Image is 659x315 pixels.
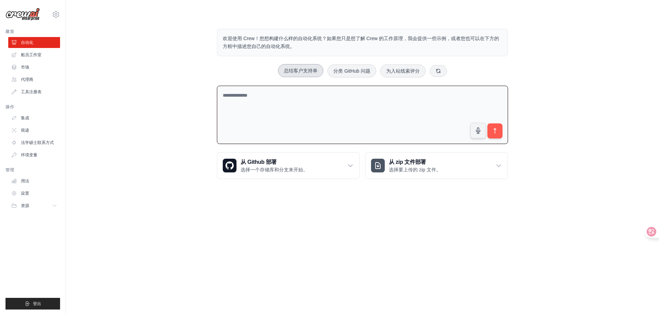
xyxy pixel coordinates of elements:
button: 总结客户支持单 [278,64,323,77]
font: 痕迹 [21,128,29,133]
font: 为入站线索评分 [386,68,420,74]
a: 设置 [8,188,60,199]
a: 市场 [8,62,60,73]
font: 从 Github 部署 [241,159,277,165]
a: 环境变量 [8,149,60,160]
font: 总结客户支持单 [284,68,317,73]
button: 资源 [8,200,60,211]
div: 聊天小组件 [625,282,659,315]
font: 分类 GitHub 问题 [333,68,370,74]
font: 工具注册表 [21,89,42,94]
a: 法学硕士联系方式 [8,137,60,148]
a: 集成 [8,112,60,123]
font: 选择要上传的 zip 文件。 [389,167,441,172]
a: 痕迹 [8,125,60,136]
font: 市场 [21,65,29,70]
font: 自动化 [21,40,33,45]
button: 登出 [5,298,60,310]
font: 法学硕士联系方式 [21,140,54,145]
font: 管理 [5,168,14,172]
font: 环境变量 [21,153,37,157]
font: 资源 [21,203,29,208]
font: 操作 [5,105,14,109]
font: 从 zip 文件部署 [389,159,426,165]
button: 为入站线索评分 [380,64,426,77]
font: 欢迎使用 Crew！您想构建什么样的自动化系统？如果您只是想了解 Crew 的工作原理，我会提供一些示例，或者您也可以在下方的方框中描述您自己的自动化系统。 [223,36,499,49]
iframe: 聊天小部件 [625,282,659,315]
font: 选择一个存储库和分支来开始。 [241,167,308,172]
font: 船员工作室 [21,52,42,57]
a: 工具注册表 [8,86,60,97]
font: 登出 [33,301,41,306]
a: 自动化 [8,37,60,48]
font: 代理商 [21,77,33,82]
font: 设置 [21,191,29,196]
img: 标识 [5,8,40,21]
font: 用法 [21,179,29,183]
font: 集成 [21,116,29,120]
button: 分类 GitHub 问题 [327,64,376,77]
a: 船员工作室 [8,49,60,60]
font: 建造 [5,29,14,34]
a: 用法 [8,175,60,186]
a: 代理商 [8,74,60,85]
